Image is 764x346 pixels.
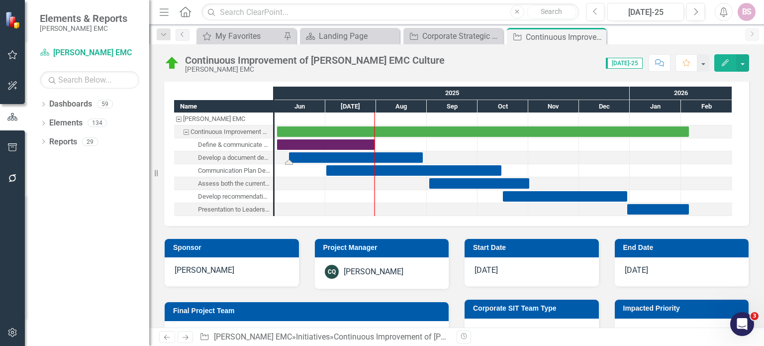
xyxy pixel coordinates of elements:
[625,265,648,275] span: [DATE]
[429,178,529,189] div: Task: Start date: 2025-09-02 End date: 2025-11-01
[275,87,630,100] div: 2025
[215,30,281,42] div: My Favorites
[334,332,539,342] div: Continuous Improvement of [PERSON_NAME] EMC Culture
[376,100,427,113] div: Aug
[477,100,528,113] div: Oct
[277,139,375,150] div: Task: Start date: 2025-06-02 End date: 2025-07-31
[275,100,325,113] div: Jun
[183,113,245,125] div: [PERSON_NAME] EMC
[503,191,627,202] div: Task: Start date: 2025-10-16 End date: 2025-12-30
[40,71,139,89] input: Search Below...
[88,119,107,127] div: 134
[325,265,339,279] div: CQ
[174,100,273,113] div: Name
[82,137,98,146] div: 29
[289,152,423,163] div: Task: Start date: 2025-06-09 End date: 2025-08-29
[422,30,500,42] div: Corporate Strategic Planning Initiatives Through 2026
[40,12,127,24] span: Elements & Reports
[174,113,273,125] div: Task: Jackson EMC Start date: 2025-06-02 End date: 2025-06-03
[296,332,330,342] a: Initiatives
[198,138,270,151] div: Define & communicate a comprehensive definition of "culture"
[214,332,292,342] a: [PERSON_NAME] EMC
[473,244,594,251] h3: Start Date
[185,55,445,66] div: Continuous Improvement of [PERSON_NAME] EMC Culture
[302,30,397,42] a: Landing Page
[174,125,273,138] div: Continuous Improvement of Jackson EMC Culture
[201,3,578,21] input: Search ClearPoint...
[198,177,270,190] div: Assess both the current JEMC culture and the desired culture
[185,66,445,73] div: [PERSON_NAME] EMC
[49,99,92,110] a: Dashboards
[473,305,594,312] h3: Corporate SIT Team Type
[611,6,680,18] div: [DATE]-25
[751,312,759,320] span: 3
[623,305,744,312] h3: Impacted Priority
[427,100,477,113] div: Sep
[49,136,77,148] a: Reports
[174,151,273,164] div: Develop a document describing the desired JEMC culture along specific dimensions/ subsets
[625,327,680,336] span: Culture & Talent
[174,125,273,138] div: Task: Start date: 2025-06-02 End date: 2026-02-05
[198,151,270,164] div: Develop a document describing the desired JEMC culture along specific dimensions/ subsets
[681,100,732,113] div: Feb
[198,164,270,177] div: Communication Plan Development
[475,265,498,275] span: [DATE]
[174,164,273,177] div: Task: Start date: 2025-07-01 End date: 2025-10-15
[527,5,576,19] button: Search
[49,117,83,129] a: Elements
[174,190,273,203] div: Develop recommendations to close the gaps between the desired culture and current culture
[174,151,273,164] div: Task: Start date: 2025-06-09 End date: 2025-08-29
[627,204,689,215] div: Task: Start date: 2025-12-30 End date: 2026-02-05
[97,100,113,109] div: 59
[738,3,756,21] button: BS
[174,177,273,190] div: Assess both the current JEMC culture and the desired culture
[344,266,403,278] div: [PERSON_NAME]
[173,244,294,251] h3: Sponsor
[174,190,273,203] div: Task: Start date: 2025-10-16 End date: 2025-12-30
[174,203,273,216] div: Presentation to Leadership
[175,265,234,275] span: [PERSON_NAME]
[174,164,273,177] div: Communication Plan Development
[174,113,273,125] div: Jackson EMC
[164,55,180,71] img: At Target
[475,327,499,336] span: Level 1
[174,138,273,151] div: Task: Start date: 2025-06-02 End date: 2025-07-31
[607,3,684,21] button: [DATE]-25
[730,312,754,336] iframe: Intercom live chat
[526,31,604,43] div: Continuous Improvement of [PERSON_NAME] EMC Culture
[40,24,127,32] small: [PERSON_NAME] EMC
[541,7,562,15] span: Search
[40,47,139,59] a: [PERSON_NAME] EMC
[277,126,689,137] div: Task: Start date: 2025-06-02 End date: 2026-02-05
[630,100,681,113] div: Jan
[198,190,270,203] div: Develop recommendations to close the gaps between the desired culture and current culture
[174,138,273,151] div: Define & communicate a comprehensive definition of "culture"
[326,165,501,176] div: Task: Start date: 2025-07-01 End date: 2025-10-15
[406,30,500,42] a: Corporate Strategic Planning Initiatives Through 2026
[173,307,444,315] h3: Final Project Team
[199,30,281,42] a: My Favorites
[319,30,397,42] div: Landing Page
[528,100,579,113] div: Nov
[323,244,444,251] h3: Project Manager
[325,100,376,113] div: Jul
[199,332,449,343] div: » »
[606,58,643,69] span: [DATE]-25
[5,11,22,28] img: ClearPoint Strategy
[630,87,732,100] div: 2026
[174,177,273,190] div: Task: Start date: 2025-09-02 End date: 2025-11-01
[579,100,630,113] div: Dec
[623,244,744,251] h3: End Date
[174,203,273,216] div: Task: Start date: 2025-12-30 End date: 2026-02-05
[191,125,270,138] div: Continuous Improvement of [PERSON_NAME] EMC Culture
[198,203,270,216] div: Presentation to Leadership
